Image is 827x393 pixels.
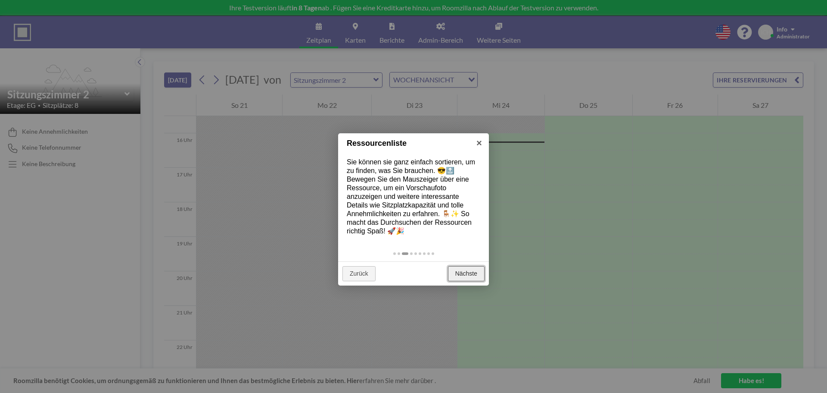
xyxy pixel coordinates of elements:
a: Nächste [448,266,485,282]
font: × [476,138,482,148]
a: × [469,133,489,153]
font: Ressourcenliste [347,139,407,148]
a: Zurück [342,266,376,282]
font: Nächste [455,270,477,277]
font: Zurück [350,270,368,277]
font: Sie können sie ganz einfach sortieren, um zu finden, was Sie brauchen. 😎🔝 Bewegen Sie den Mauszei... [347,158,475,235]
